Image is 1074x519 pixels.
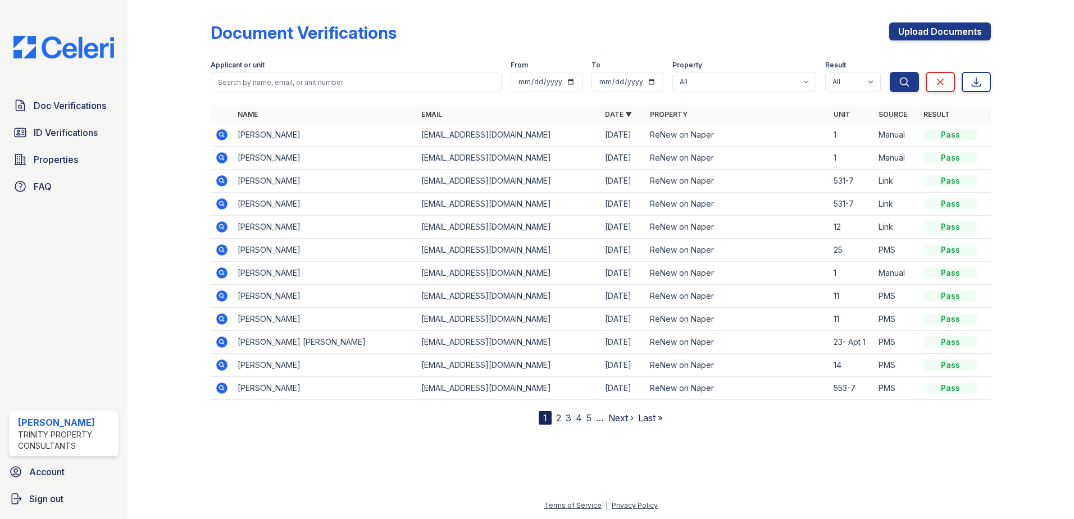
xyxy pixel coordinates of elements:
[879,110,907,119] a: Source
[421,110,442,119] a: Email
[645,377,829,400] td: ReNew on Naper
[829,216,874,239] td: 12
[600,262,645,285] td: [DATE]
[417,124,600,147] td: [EMAIL_ADDRESS][DOMAIN_NAME]
[591,61,600,70] label: To
[233,193,417,216] td: [PERSON_NAME]
[211,61,265,70] label: Applicant or unit
[34,99,106,112] span: Doc Verifications
[923,221,977,233] div: Pass
[34,126,98,139] span: ID Verifications
[874,193,919,216] td: Link
[923,313,977,325] div: Pass
[834,110,850,119] a: Unit
[645,147,829,170] td: ReNew on Naper
[923,383,977,394] div: Pass
[874,377,919,400] td: PMS
[34,153,78,166] span: Properties
[233,239,417,262] td: [PERSON_NAME]
[874,354,919,377] td: PMS
[556,412,561,424] a: 2
[923,244,977,256] div: Pass
[600,239,645,262] td: [DATE]
[600,354,645,377] td: [DATE]
[605,110,632,119] a: Date ▼
[233,170,417,193] td: [PERSON_NAME]
[18,416,114,429] div: [PERSON_NAME]
[417,354,600,377] td: [EMAIL_ADDRESS][DOMAIN_NAME]
[417,216,600,239] td: [EMAIL_ADDRESS][DOMAIN_NAME]
[923,290,977,302] div: Pass
[874,216,919,239] td: Link
[600,124,645,147] td: [DATE]
[829,170,874,193] td: 531-7
[600,377,645,400] td: [DATE]
[874,308,919,331] td: PMS
[645,285,829,308] td: ReNew on Naper
[4,36,123,58] img: CE_Logo_Blue-a8612792a0a2168367f1c8372b55b34899dd931a85d93a1a3d3e32e68fde9ad4.png
[889,22,991,40] a: Upload Documents
[612,501,658,509] a: Privacy Policy
[539,411,552,425] div: 1
[9,175,119,198] a: FAQ
[645,216,829,239] td: ReNew on Naper
[233,262,417,285] td: [PERSON_NAME]
[874,147,919,170] td: Manual
[825,61,846,70] label: Result
[417,193,600,216] td: [EMAIL_ADDRESS][DOMAIN_NAME]
[586,412,591,424] a: 5
[600,193,645,216] td: [DATE]
[18,429,114,452] div: Trinity Property Consultants
[238,110,258,119] a: Name
[600,170,645,193] td: [DATE]
[511,61,528,70] label: From
[233,124,417,147] td: [PERSON_NAME]
[829,331,874,354] td: 23- Apt 1
[29,492,63,506] span: Sign out
[923,175,977,186] div: Pass
[233,147,417,170] td: [PERSON_NAME]
[874,331,919,354] td: PMS
[233,354,417,377] td: [PERSON_NAME]
[544,501,602,509] a: Terms of Service
[4,488,123,510] a: Sign out
[645,331,829,354] td: ReNew on Naper
[596,411,604,425] span: …
[417,262,600,285] td: [EMAIL_ADDRESS][DOMAIN_NAME]
[874,262,919,285] td: Manual
[211,72,502,92] input: Search by name, email, or unit number
[672,61,702,70] label: Property
[9,94,119,117] a: Doc Verifications
[233,377,417,400] td: [PERSON_NAME]
[829,377,874,400] td: 553-7
[923,110,950,119] a: Result
[874,170,919,193] td: Link
[417,239,600,262] td: [EMAIL_ADDRESS][DOMAIN_NAME]
[29,465,65,479] span: Account
[829,124,874,147] td: 1
[211,22,397,43] div: Document Verifications
[923,129,977,140] div: Pass
[829,193,874,216] td: 531-7
[606,501,608,509] div: |
[576,412,582,424] a: 4
[874,285,919,308] td: PMS
[874,239,919,262] td: PMS
[829,285,874,308] td: 11
[645,193,829,216] td: ReNew on Naper
[417,285,600,308] td: [EMAIL_ADDRESS][DOMAIN_NAME]
[645,354,829,377] td: ReNew on Naper
[923,267,977,279] div: Pass
[645,308,829,331] td: ReNew on Naper
[645,262,829,285] td: ReNew on Naper
[608,412,634,424] a: Next ›
[829,308,874,331] td: 11
[645,124,829,147] td: ReNew on Naper
[34,180,52,193] span: FAQ
[923,359,977,371] div: Pass
[645,170,829,193] td: ReNew on Naper
[600,216,645,239] td: [DATE]
[829,354,874,377] td: 14
[600,147,645,170] td: [DATE]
